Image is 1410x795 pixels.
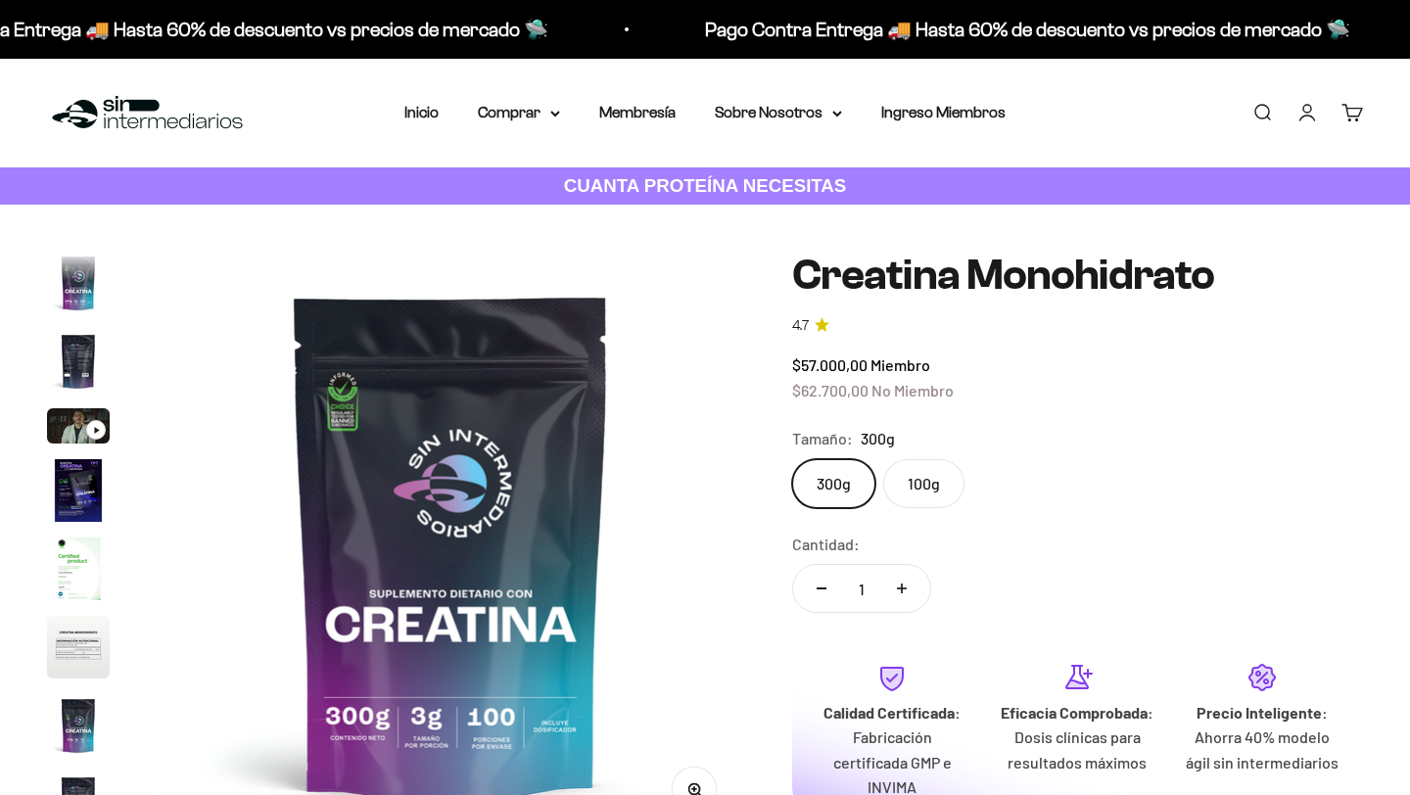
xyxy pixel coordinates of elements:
[478,100,560,125] summary: Comprar
[47,694,110,757] img: Creatina Monohidrato
[599,104,676,120] a: Membresía
[871,381,954,399] span: No Miembro
[47,330,110,393] img: Creatina Monohidrato
[47,330,110,398] button: Ir al artículo 2
[1001,703,1153,722] strong: Eficacia Comprobada:
[792,381,869,399] span: $62.700,00
[47,538,110,600] img: Creatina Monohidrato
[823,703,961,722] strong: Calidad Certificada:
[47,252,110,314] img: Creatina Monohidrato
[47,459,110,522] img: Creatina Monohidrato
[47,459,110,528] button: Ir al artículo 4
[47,408,110,449] button: Ir al artículo 3
[792,252,1363,299] h1: Creatina Monohidrato
[793,565,850,612] button: Reducir cantidad
[1001,725,1154,774] p: Dosis clínicas para resultados máximos
[404,104,439,120] a: Inicio
[792,426,853,451] legend: Tamaño:
[792,315,1363,337] a: 4.74.7 de 5.0 estrellas
[1197,703,1328,722] strong: Precio Inteligente:
[689,14,1335,45] p: Pago Contra Entrega 🚚 Hasta 60% de descuento vs precios de mercado 🛸
[564,175,847,196] strong: CUANTA PROTEÍNA NECESITAS
[1186,725,1339,774] p: Ahorra 40% modelo ágil sin intermediarios
[792,315,809,337] span: 4.7
[792,355,868,374] span: $57.000,00
[47,616,110,684] button: Ir al artículo 6
[873,565,930,612] button: Aumentar cantidad
[861,426,895,451] span: 300g
[47,252,110,320] button: Ir al artículo 1
[881,104,1006,120] a: Ingreso Miembros
[870,355,930,374] span: Miembro
[715,100,842,125] summary: Sobre Nosotros
[47,538,110,606] button: Ir al artículo 5
[792,532,860,557] label: Cantidad:
[47,616,110,678] img: Creatina Monohidrato
[47,694,110,763] button: Ir al artículo 7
